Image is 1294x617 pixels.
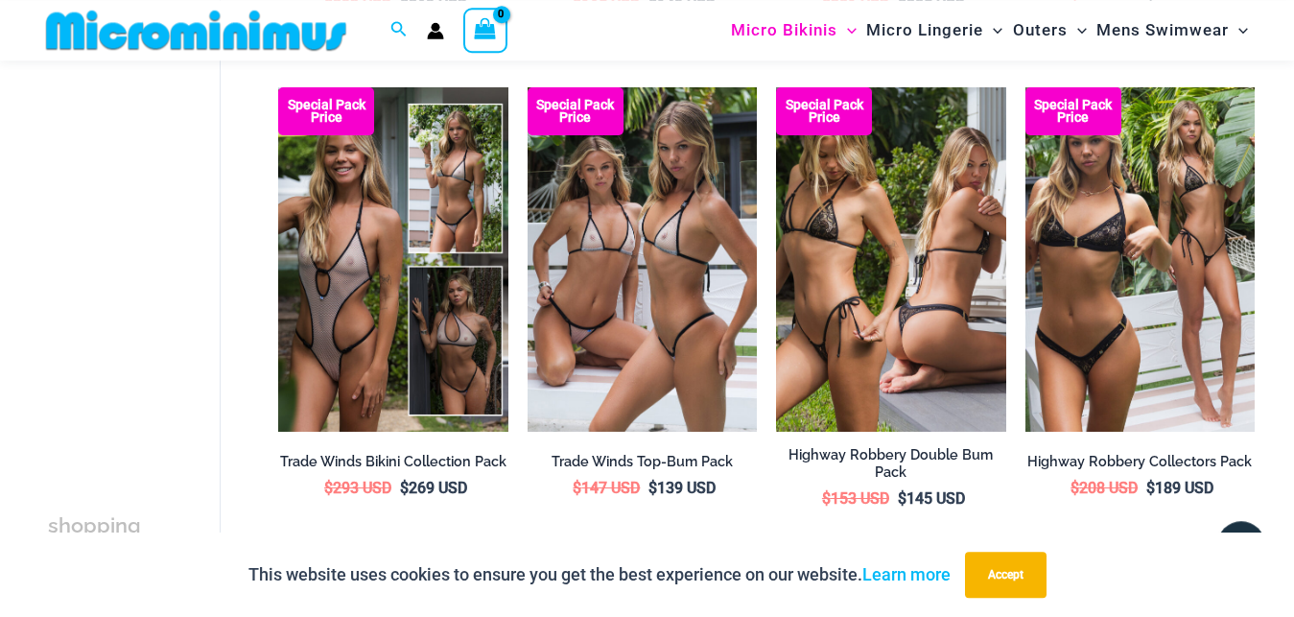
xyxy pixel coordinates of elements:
[1146,479,1213,497] bdi: 189 USD
[837,6,857,55] span: Menu Toggle
[278,453,507,478] a: Trade Winds Bikini Collection Pack
[400,479,467,497] bdi: 269 USD
[48,64,221,448] iframe: TrustedSite Certified
[983,6,1002,55] span: Menu Toggle
[324,479,391,497] bdi: 293 USD
[463,8,507,52] a: View Shopping Cart, empty
[776,87,1005,432] img: Top Bum Pack
[1229,6,1248,55] span: Menu Toggle
[822,489,889,508] bdi: 153 USD
[400,479,409,497] span: $
[390,18,408,42] a: Search icon link
[278,99,374,124] b: Special Pack Price
[861,6,1007,55] a: Micro LingerieMenu ToggleMenu Toggle
[776,446,1005,482] h2: Highway Robbery Double Bum Pack
[1096,6,1229,55] span: Mens Swimwear
[1025,99,1121,124] b: Special Pack Price
[726,6,861,55] a: Micro BikinisMenu ToggleMenu Toggle
[776,87,1005,432] a: Top Bum Pack Highway Robbery Black Gold 305 Tri Top 456 Micro 05Highway Robbery Black Gold 305 Tr...
[1008,6,1092,55] a: OutersMenu ToggleMenu Toggle
[1146,479,1155,497] span: $
[898,489,906,508] span: $
[1013,6,1068,55] span: Outers
[1070,479,1138,497] bdi: 208 USD
[1025,87,1255,432] img: Collection Pack
[38,9,354,52] img: MM SHOP LOGO FLAT
[1025,453,1255,471] h2: Highway Robbery Collectors Pack
[648,479,716,497] bdi: 139 USD
[776,446,1005,489] a: Highway Robbery Double Bum Pack
[1070,479,1079,497] span: $
[965,552,1047,598] button: Accept
[528,453,757,478] a: Trade Winds Top-Bum Pack
[528,87,757,432] a: Top Bum Pack (1) Trade Winds IvoryInk 317 Top 453 Micro 03Trade Winds IvoryInk 317 Top 453 Micro 03
[324,479,333,497] span: $
[1025,87,1255,432] a: Collection Pack Highway Robbery Black Gold 823 One Piece Monokini 11Highway Robbery Black Gold 82...
[862,564,951,584] a: Learn more
[822,489,831,508] span: $
[723,3,1256,58] nav: Site Navigation
[731,6,837,55] span: Micro Bikinis
[866,6,983,55] span: Micro Lingerie
[528,99,623,124] b: Special Pack Price
[573,479,640,497] bdi: 147 USD
[427,22,444,39] a: Account icon link
[278,87,507,432] a: Collection Pack (1) Trade Winds IvoryInk 317 Top 469 Thong 11Trade Winds IvoryInk 317 Top 469 Tho...
[1092,6,1253,55] a: Mens SwimwearMenu ToggleMenu Toggle
[278,453,507,471] h2: Trade Winds Bikini Collection Pack
[528,87,757,432] img: Top Bum Pack (1)
[1025,453,1255,478] a: Highway Robbery Collectors Pack
[573,479,581,497] span: $
[898,489,965,508] bdi: 145 USD
[528,453,757,471] h2: Trade Winds Top-Bum Pack
[48,512,141,536] span: shopping
[248,560,951,589] p: This website uses cookies to ensure you get the best experience on our website.
[776,99,872,124] b: Special Pack Price
[648,479,657,497] span: $
[278,87,507,432] img: Collection Pack (1)
[1068,6,1087,55] span: Menu Toggle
